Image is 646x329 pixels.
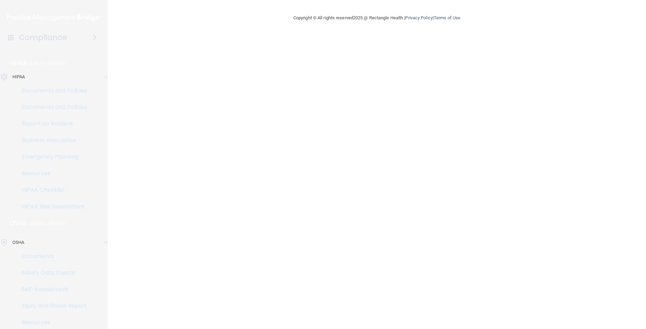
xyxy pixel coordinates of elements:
[4,253,99,260] p: Documents
[30,59,67,67] p: Learn More!
[4,187,99,193] p: HIPAA Checklist
[19,33,67,42] h4: Compliance
[4,269,99,276] p: Safety Data Sheets
[9,59,27,67] p: HIPAA
[4,319,99,326] p: Resources
[4,87,99,94] p: Documents and Policies
[4,137,99,144] p: Business Associates
[4,120,99,127] p: Report an Incident
[4,153,99,160] p: Emergency Planning
[434,15,460,20] a: Terms of Use
[4,203,99,210] p: HIPAA Risk Assessment
[4,104,99,111] p: Documents and Policies
[30,219,67,227] p: Learn More!
[7,11,101,24] img: PMB logo
[9,219,27,227] p: OSHA
[4,170,99,177] p: Resources
[12,73,25,81] p: HIPAA
[4,286,99,293] p: Self-Assessment
[4,302,99,309] p: Injury and Illness Report
[12,238,24,247] p: OSHA
[405,15,432,20] a: Privacy Policy
[251,7,503,29] div: Copyright © All rights reserved 2025 @ Rectangle Health | |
